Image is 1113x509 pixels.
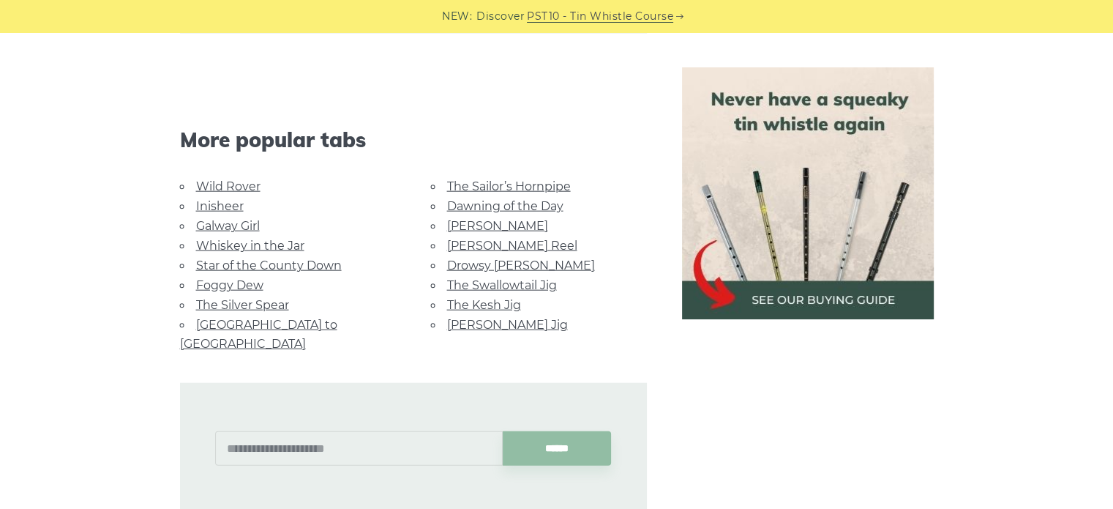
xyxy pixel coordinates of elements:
a: Inisheer [196,199,244,213]
span: More popular tabs [180,127,647,152]
a: The Kesh Jig [447,298,521,312]
a: PST10 - Tin Whistle Course [527,8,673,25]
a: [GEOGRAPHIC_DATA] to [GEOGRAPHIC_DATA] [180,318,337,351]
a: Drowsy [PERSON_NAME] [447,259,595,272]
a: Star of the County Down [196,259,342,272]
span: Discover [476,8,525,25]
a: The Sailor’s Hornpipe [447,179,571,193]
a: Foggy Dew [196,278,263,292]
a: The Silver Spear [196,298,289,312]
a: [PERSON_NAME] [447,219,548,233]
a: [PERSON_NAME] Reel [447,239,577,253]
a: Whiskey in the Jar [196,239,304,253]
a: The Swallowtail Jig [447,278,557,292]
a: Galway Girl [196,219,260,233]
span: NEW: [442,8,472,25]
a: [PERSON_NAME] Jig [447,318,568,332]
a: Wild Rover [196,179,261,193]
a: Dawning of the Day [447,199,563,213]
img: tin whistle buying guide [682,67,934,319]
